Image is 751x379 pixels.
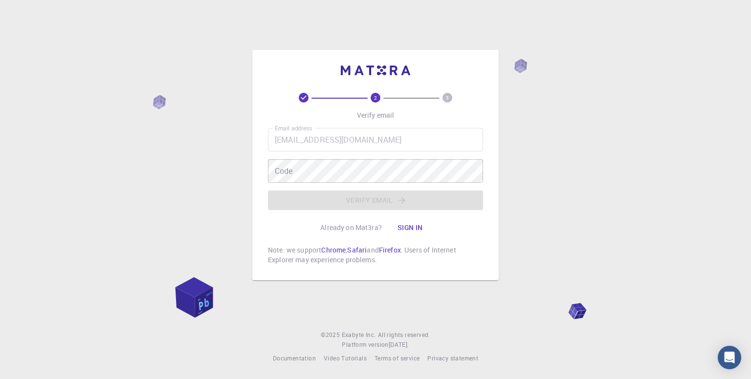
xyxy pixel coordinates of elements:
[389,340,409,348] span: [DATE] .
[342,331,376,338] span: Exabyte Inc.
[347,245,367,254] a: Safari
[389,340,409,350] a: [DATE].
[321,330,341,340] span: © 2025
[374,94,377,101] text: 2
[342,340,388,350] span: Platform version
[320,223,382,232] p: Already on Mat3ra?
[275,124,312,132] label: Email address
[427,354,478,363] a: Privacy statement
[427,354,478,362] span: Privacy statement
[375,354,420,363] a: Terms of service
[390,218,431,237] button: Sign in
[375,354,420,362] span: Terms of service
[342,330,376,340] a: Exabyte Inc.
[379,245,401,254] a: Firefox
[273,354,316,362] span: Documentation
[718,346,741,369] div: Open Intercom Messenger
[324,354,367,363] a: Video Tutorials
[273,354,316,363] a: Documentation
[378,330,430,340] span: All rights reserved.
[357,110,395,120] p: Verify email
[324,354,367,362] span: Video Tutorials
[446,94,449,101] text: 3
[268,245,483,265] p: Note: we support , and . Users of Internet Explorer may experience problems.
[321,245,346,254] a: Chrome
